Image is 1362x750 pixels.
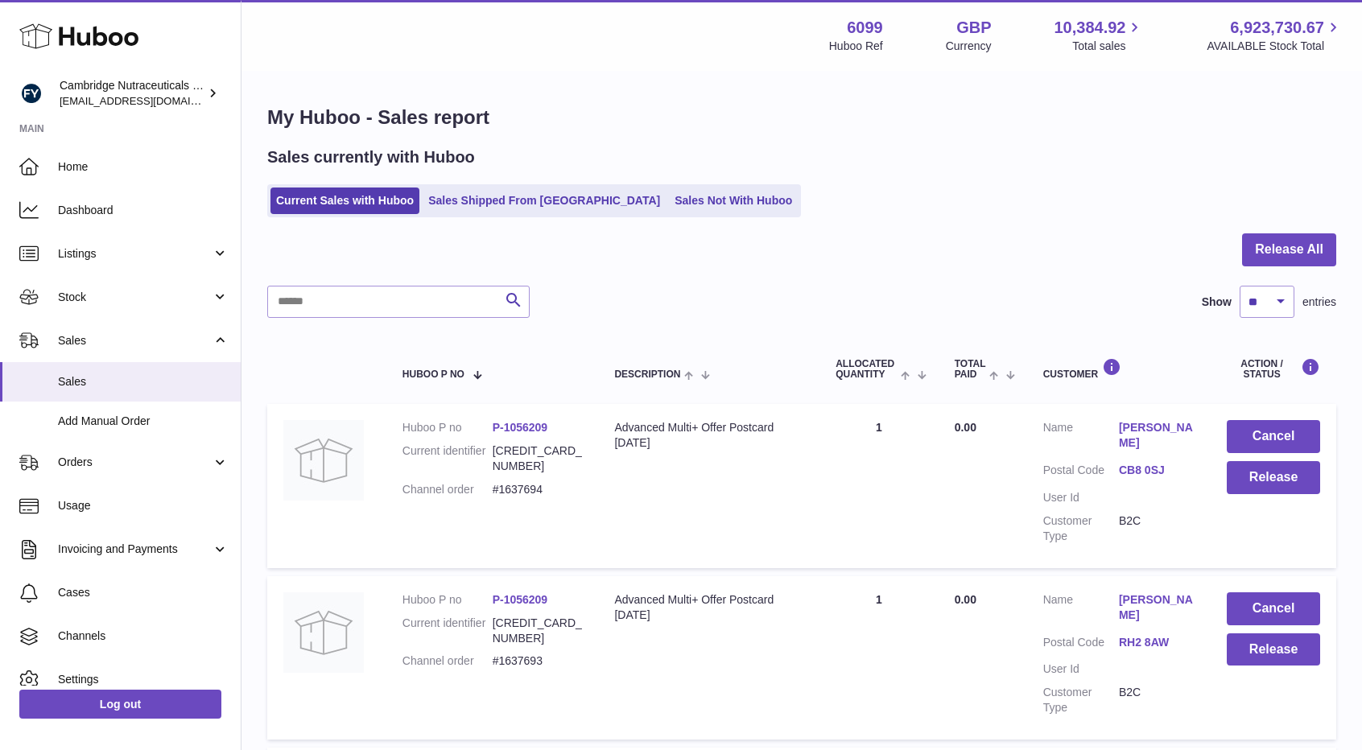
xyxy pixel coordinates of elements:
td: 1 [819,576,939,740]
a: [PERSON_NAME] [1119,420,1195,451]
div: Action / Status [1227,358,1320,380]
dd: B2C [1119,513,1195,544]
button: Release [1227,461,1320,494]
span: AVAILABLE Stock Total [1207,39,1343,54]
span: 0.00 [955,421,976,434]
dt: Huboo P no [402,420,493,435]
a: Log out [19,690,221,719]
a: [PERSON_NAME] [1119,592,1195,623]
span: Description [614,369,680,380]
dt: Current identifier [402,616,493,646]
dt: Name [1043,420,1119,455]
span: Cases [58,585,229,600]
button: Release [1227,633,1320,666]
span: Listings [58,246,212,262]
div: Currency [946,39,992,54]
div: Huboo Ref [829,39,883,54]
span: entries [1302,295,1336,310]
span: 10,384.92 [1054,17,1125,39]
div: Customer [1043,358,1195,380]
span: Home [58,159,229,175]
a: 10,384.92 Total sales [1054,17,1144,54]
button: Release All [1242,233,1336,266]
img: no-photo.jpg [283,420,364,501]
strong: 6099 [847,17,883,39]
dd: #1637694 [493,482,583,497]
a: RH2 8AW [1119,635,1195,650]
td: 1 [819,404,939,567]
span: Orders [58,455,212,470]
span: Dashboard [58,203,229,218]
dt: Channel order [402,482,493,497]
span: Stock [58,290,212,305]
a: CB8 0SJ [1119,463,1195,478]
div: Cambridge Nutraceuticals Ltd [60,78,204,109]
a: Sales Not With Huboo [669,187,798,214]
a: 6,923,730.67 AVAILABLE Stock Total [1207,17,1343,54]
dt: Postal Code [1043,635,1119,654]
dt: Customer Type [1043,513,1119,544]
dt: Huboo P no [402,592,493,608]
span: Channels [58,628,229,644]
img: huboo@camnutra.com [19,81,43,105]
a: Sales Shipped From [GEOGRAPHIC_DATA] [423,187,666,214]
a: P-1056209 [493,421,548,434]
span: Sales [58,374,229,389]
dt: Customer Type [1043,685,1119,715]
span: 6,923,730.67 [1230,17,1324,39]
span: Usage [58,498,229,513]
dd: [CREDIT_CARD_NUMBER] [493,443,583,474]
span: Total paid [955,359,986,380]
label: Show [1202,295,1232,310]
dt: Name [1043,592,1119,627]
span: ALLOCATED Quantity [836,359,897,380]
dt: User Id [1043,661,1119,677]
h2: Sales currently with Huboo [267,146,475,168]
a: P-1056209 [493,593,548,606]
dd: #1637693 [493,653,583,669]
strong: GBP [956,17,991,39]
dt: User Id [1043,490,1119,505]
span: 0.00 [955,593,976,606]
span: Invoicing and Payments [58,542,212,557]
dt: Current identifier [402,443,493,474]
dd: B2C [1119,685,1195,715]
div: Advanced Multi+ Offer Postcard [DATE] [614,592,803,623]
div: Advanced Multi+ Offer Postcard [DATE] [614,420,803,451]
span: Settings [58,672,229,687]
img: no-photo.jpg [283,592,364,673]
span: Huboo P no [402,369,464,380]
span: Add Manual Order [58,414,229,429]
dt: Channel order [402,653,493,669]
dd: [CREDIT_CARD_NUMBER] [493,616,583,646]
button: Cancel [1227,592,1320,625]
span: Total sales [1072,39,1144,54]
button: Cancel [1227,420,1320,453]
a: Current Sales with Huboo [270,187,419,214]
dt: Postal Code [1043,463,1119,482]
span: Sales [58,333,212,348]
h1: My Huboo - Sales report [267,105,1336,130]
span: [EMAIL_ADDRESS][DOMAIN_NAME] [60,94,237,107]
